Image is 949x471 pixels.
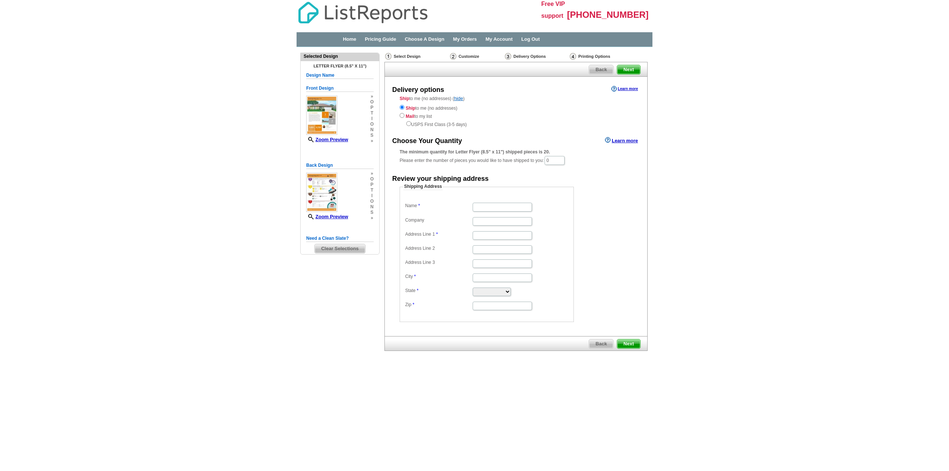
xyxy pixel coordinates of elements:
[392,174,489,184] div: Review your shipping address
[405,36,444,42] a: Choose A Design
[392,85,444,95] div: Delivery options
[405,302,472,308] label: Zip
[370,110,374,116] span: t
[306,72,374,79] h5: Design Name
[306,235,374,242] h5: Need a Clean Slate?
[403,183,443,190] legend: Shipping Address
[454,96,463,101] a: hide
[611,86,638,92] a: Learn more
[315,244,365,253] span: Clear Selections
[385,95,647,128] div: to me (no addresses) ( )
[385,53,391,60] img: Select Design
[306,137,348,142] a: Zoom Preview
[504,53,569,62] div: Delivery Options
[405,288,472,294] label: State
[370,193,374,199] span: i
[370,171,374,176] span: »
[453,36,477,42] a: My Orders
[370,127,374,133] span: n
[589,65,614,74] a: Back
[306,173,337,212] img: small-thumb.jpg
[567,10,649,20] span: [PHONE_NUMBER]
[450,53,456,60] img: Customize
[617,339,640,348] span: Next
[521,36,540,42] a: Log Out
[405,259,472,266] label: Address Line 3
[449,53,504,60] div: Customize
[605,137,638,143] a: Learn more
[306,96,337,135] img: small-thumb.jpg
[343,36,356,42] a: Home
[589,65,613,74] span: Back
[405,203,472,209] label: Name
[365,36,396,42] a: Pricing Guide
[400,120,632,128] div: USPS First Class (3-5 days)
[306,162,374,169] h5: Back Design
[569,53,635,60] div: Printing Options
[405,245,472,252] label: Address Line 2
[589,339,613,348] span: Back
[405,273,472,280] label: City
[370,122,374,127] span: o
[486,36,513,42] a: My Account
[570,53,576,60] img: Printing Options & Summary
[405,217,472,223] label: Company
[505,53,511,60] img: Delivery Options
[370,99,374,105] span: o
[306,64,374,68] h4: Letter Flyer (8.5" x 11")
[370,105,374,110] span: p
[370,199,374,204] span: o
[406,106,415,111] strong: Ship
[370,182,374,188] span: p
[400,103,632,128] div: to me (no addresses) to my list
[392,136,462,146] div: Choose Your Quantity
[541,1,565,19] span: Free VIP support
[370,133,374,138] span: s
[370,176,374,182] span: o
[370,116,374,122] span: i
[400,96,409,101] strong: Ship
[370,215,374,221] span: »
[301,53,379,60] div: Selected Design
[370,138,374,144] span: »
[384,53,449,62] div: Select Design
[370,94,374,99] span: »
[405,231,472,238] label: Address Line 1
[400,149,632,155] div: The minimum quantity for Letter Flyer (8.5" x 11") shipped pieces is 20.
[406,114,414,119] strong: Mail
[589,339,614,349] a: Back
[400,149,632,166] div: Please enter the number of pieces you would like to have shipped to you:
[306,85,374,92] h5: Front Design
[370,204,374,210] span: n
[370,188,374,193] span: t
[617,65,640,74] span: Next
[370,210,374,215] span: s
[306,214,348,219] a: Zoom Preview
